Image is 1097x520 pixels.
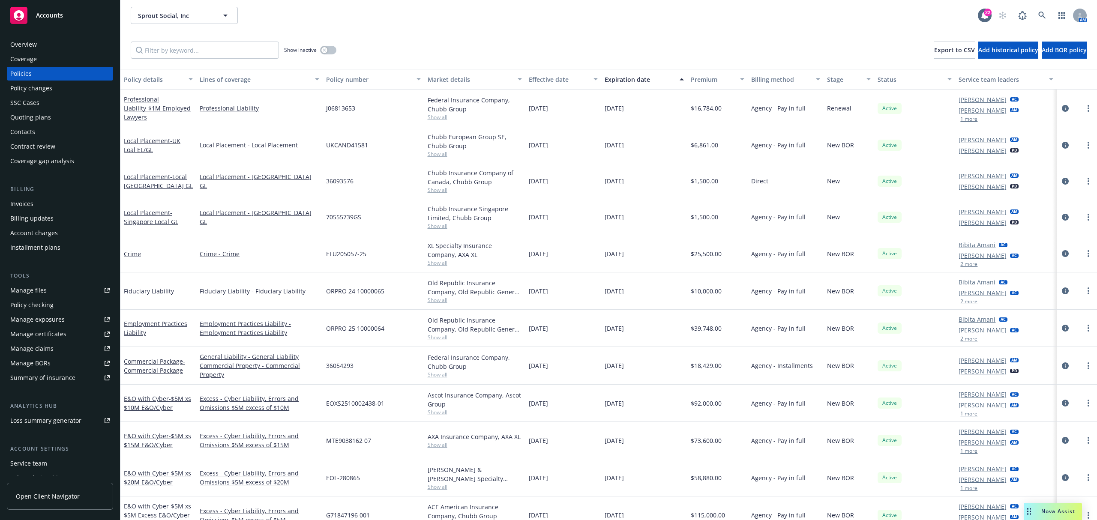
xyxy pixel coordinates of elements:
[1060,212,1070,222] a: circleInformation
[601,69,687,90] button: Expiration date
[960,117,977,122] button: 1 more
[124,173,193,190] a: Local Placement
[326,75,411,84] div: Policy number
[1060,248,1070,259] a: circleInformation
[1060,176,1070,186] a: circleInformation
[428,259,522,266] span: Show all
[7,226,113,240] a: Account charges
[10,313,65,326] div: Manage exposures
[605,287,624,296] span: [DATE]
[605,436,624,445] span: [DATE]
[124,357,185,374] a: Commercial Package
[124,432,191,449] span: - $5M xs $15M E&O/Cyber
[827,361,854,370] span: New BOR
[284,46,317,54] span: Show inactive
[751,511,806,520] span: Agency - Pay in full
[424,69,525,90] button: Market details
[1042,46,1087,54] span: Add BOR policy
[529,249,548,258] span: [DATE]
[691,473,722,482] span: $58,880.00
[751,75,811,84] div: Billing method
[827,399,854,408] span: New BOR
[881,436,898,444] span: Active
[529,140,548,149] span: [DATE]
[326,212,361,221] span: 70555739GS
[605,249,624,258] span: [DATE]
[934,46,975,54] span: Export to CSV
[124,320,187,337] a: Employment Practices Liability
[7,471,113,485] a: Sales relationships
[428,334,522,341] span: Show all
[1083,286,1094,296] a: more
[10,241,60,254] div: Installment plans
[124,137,180,154] a: Local Placement
[10,111,51,124] div: Quoting plans
[7,185,113,194] div: Billing
[525,69,601,90] button: Effective date
[326,176,354,185] span: 36093576
[7,414,113,427] a: Loss summary generator
[428,132,522,150] div: Chubb European Group SE, Chubb Group
[7,371,113,385] a: Summary of insurance
[959,326,1007,335] a: [PERSON_NAME]
[691,324,722,333] span: $39,748.00
[124,432,191,449] a: E&O with Cyber
[10,356,51,370] div: Manage BORs
[10,52,37,66] div: Coverage
[691,75,735,84] div: Premium
[124,95,191,121] a: Professional Liability
[124,75,183,84] div: Policy details
[428,222,522,230] span: Show all
[7,342,113,356] a: Manage claims
[36,12,63,19] span: Accounts
[529,176,548,185] span: [DATE]
[7,52,113,66] a: Coverage
[124,209,178,226] a: Local Placement
[7,38,113,51] a: Overview
[428,441,522,448] span: Show all
[1083,361,1094,371] a: more
[7,457,113,470] a: Service team
[1024,503,1034,520] div: Drag to move
[124,137,180,154] span: - UK Loal EL/GL
[605,140,624,149] span: [DATE]
[7,356,113,370] a: Manage BORs
[751,361,813,370] span: Agency - Installments
[691,399,722,408] span: $92,000.00
[326,104,355,113] span: J06813653
[326,140,368,149] span: UKCAND41581
[7,445,113,453] div: Account settings
[959,427,1007,436] a: [PERSON_NAME]
[428,316,522,334] div: Old Republic Insurance Company, Old Republic General Insurance Group
[428,241,522,259] div: XL Specialty Insurance Company, AXA XL
[691,511,725,520] span: $115,000.00
[200,469,319,487] a: Excess - Cyber Liability, Errors and Omissions $5M excess of $20M
[881,105,898,112] span: Active
[827,75,861,84] div: Stage
[1060,361,1070,371] a: circleInformation
[428,186,522,194] span: Show all
[1060,140,1070,150] a: circleInformation
[326,473,360,482] span: EOL-280865
[131,7,238,24] button: Sprout Social, Inc
[691,249,722,258] span: $25,500.00
[827,249,854,258] span: New BOR
[10,212,54,225] div: Billing updates
[751,104,806,113] span: Agency - Pay in full
[428,391,522,409] div: Ascot Insurance Company, Ascot Group
[10,457,47,470] div: Service team
[529,287,548,296] span: [DATE]
[959,106,1007,115] a: [PERSON_NAME]
[1083,248,1094,259] a: more
[751,473,806,482] span: Agency - Pay in full
[10,140,55,153] div: Contract review
[326,361,354,370] span: 36054293
[881,474,898,481] span: Active
[10,298,54,312] div: Policy checking
[751,324,806,333] span: Agency - Pay in full
[751,436,806,445] span: Agency - Pay in full
[124,104,191,121] span: - $1M Employed Lawyers
[959,502,1007,511] a: [PERSON_NAME]
[959,171,1007,180] a: [PERSON_NAME]
[827,287,854,296] span: New BOR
